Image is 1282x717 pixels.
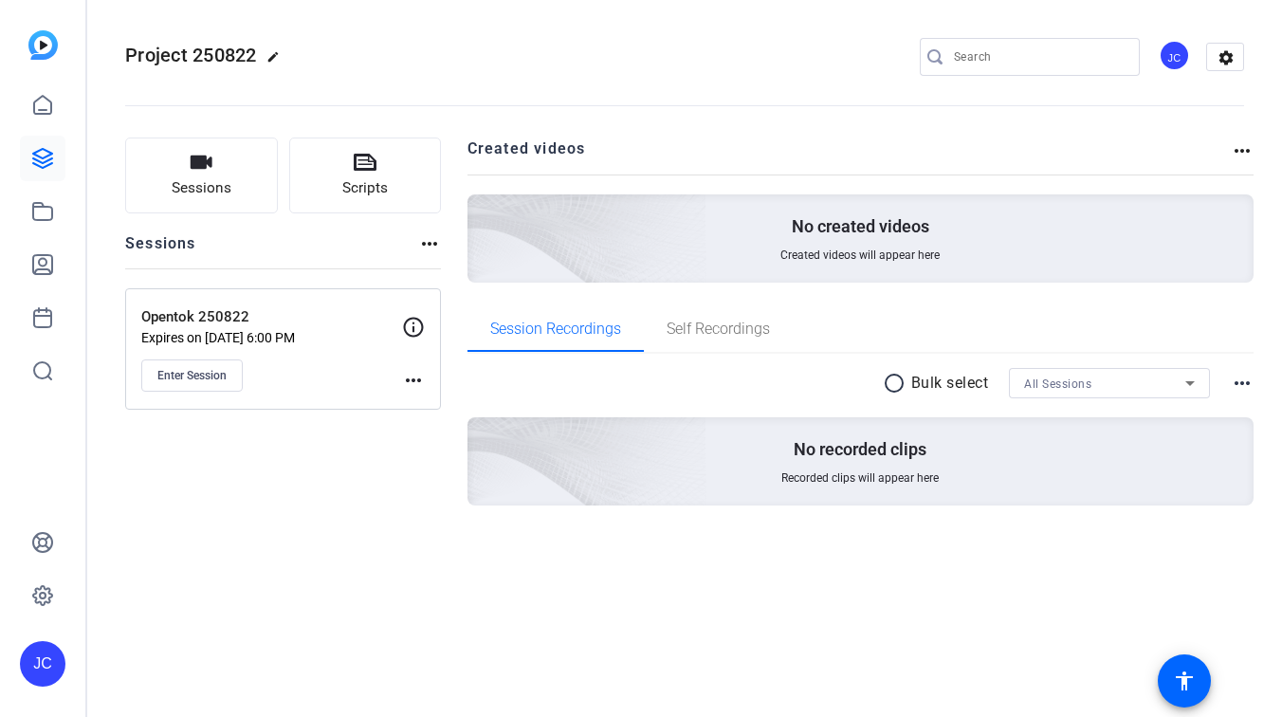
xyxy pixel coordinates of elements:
span: Recorded clips will appear here [781,470,939,486]
h2: Created videos [467,138,1232,175]
div: JC [1159,40,1190,71]
mat-icon: settings [1207,44,1245,72]
div: JC [20,641,65,687]
img: Creted videos background [255,7,707,418]
ngx-avatar: Jihye Cho [1159,40,1192,73]
span: Scripts [342,177,388,199]
mat-icon: more_horiz [1231,372,1254,395]
span: Created videos will appear here [780,248,940,263]
button: Enter Session [141,359,243,392]
span: Session Recordings [490,322,621,337]
p: Opentok 250822 [141,306,402,328]
mat-icon: more_horiz [1231,139,1254,162]
mat-icon: edit [266,50,289,73]
span: Self Recordings [667,322,770,337]
mat-icon: radio_button_unchecked [883,372,911,395]
mat-icon: more_horiz [402,369,425,392]
input: Search [954,46,1125,68]
img: blue-gradient.svg [28,30,58,60]
span: Sessions [172,177,231,199]
mat-icon: more_horiz [418,232,441,255]
button: Scripts [289,138,442,213]
p: No created videos [792,215,929,238]
span: All Sessions [1024,377,1091,391]
h2: Sessions [125,232,196,268]
mat-icon: accessibility [1173,670,1196,692]
span: Enter Session [157,368,227,383]
button: Sessions [125,138,278,213]
p: No recorded clips [794,438,926,461]
span: Project 250822 [125,44,257,66]
img: embarkstudio-empty-session.png [255,230,707,641]
p: Bulk select [911,372,989,395]
p: Expires on [DATE] 6:00 PM [141,330,402,345]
